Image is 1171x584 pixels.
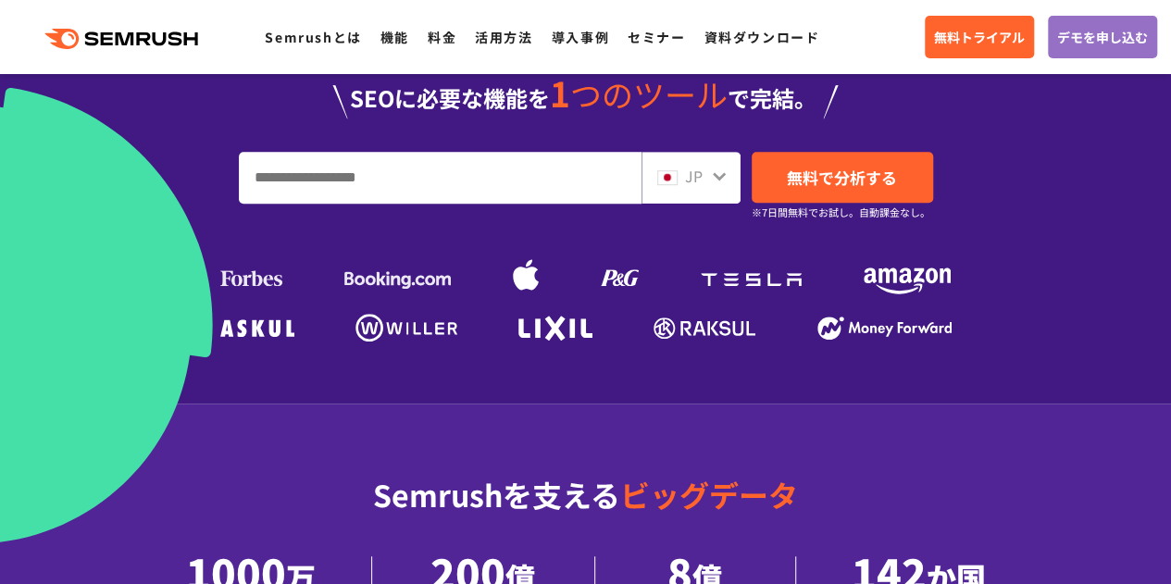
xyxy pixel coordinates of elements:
[552,28,609,46] a: 導入事例
[704,28,819,46] a: 資料ダウンロード
[428,28,456,46] a: 料金
[752,152,933,203] a: 無料で分析する
[752,204,930,221] small: ※7日間無料でお試し。自動課金なし。
[380,28,409,46] a: 機能
[570,71,728,117] span: つのツール
[620,473,798,516] span: ビッグデータ
[685,165,703,187] span: JP
[628,28,685,46] a: セミナー
[240,153,641,203] input: URL、キーワードを入力してください
[550,68,570,118] span: 1
[787,166,897,189] span: 無料で分析する
[728,81,816,114] span: で完結。
[475,28,532,46] a: 活用方法
[1057,27,1148,47] span: デモを申し込む
[54,76,1118,118] div: SEOに必要な機能を
[1048,16,1157,58] a: デモを申し込む
[925,16,1034,58] a: 無料トライアル
[265,28,361,46] a: Semrushとは
[934,27,1025,47] span: 無料トライアル
[54,463,1118,556] div: Semrushを支える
